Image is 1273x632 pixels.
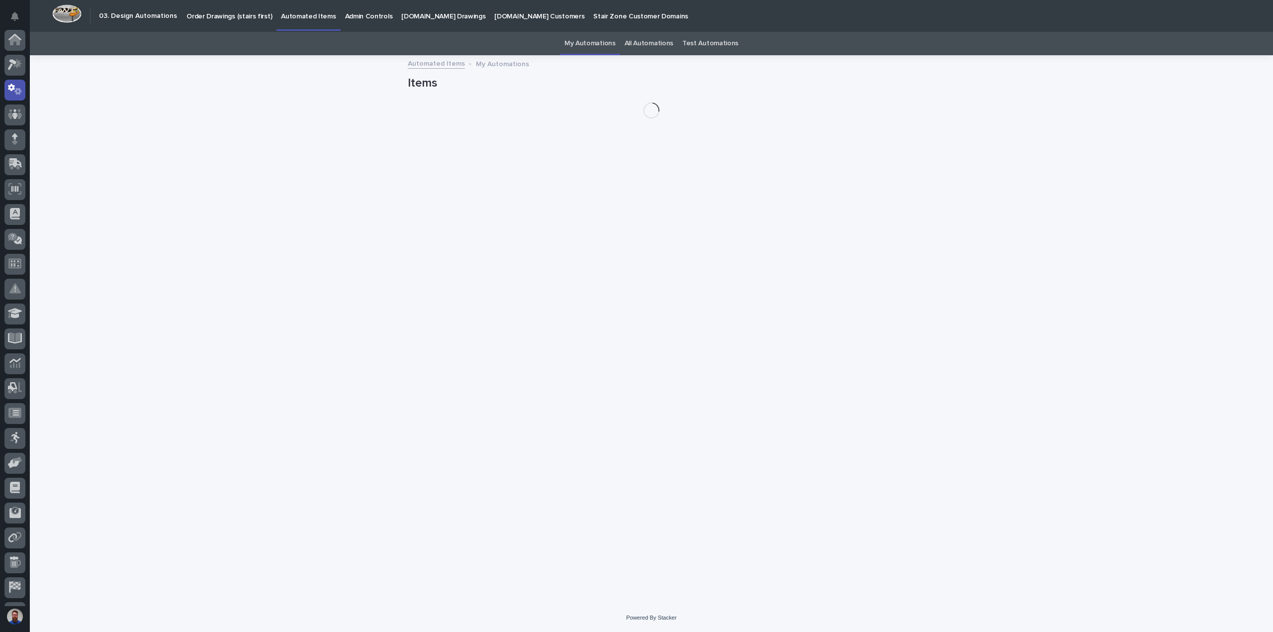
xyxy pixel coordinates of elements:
[4,6,25,27] button: Notifications
[625,32,673,55] a: All Automations
[12,12,25,28] div: Notifications
[408,57,465,69] a: Automated Items
[682,32,738,55] a: Test Automations
[99,12,177,20] h2: 03. Design Automations
[476,58,529,69] p: My Automations
[408,76,895,91] h1: Items
[564,32,616,55] a: My Automations
[52,4,82,23] img: Workspace Logo
[4,606,25,627] button: users-avatar
[626,615,676,621] a: Powered By Stacker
